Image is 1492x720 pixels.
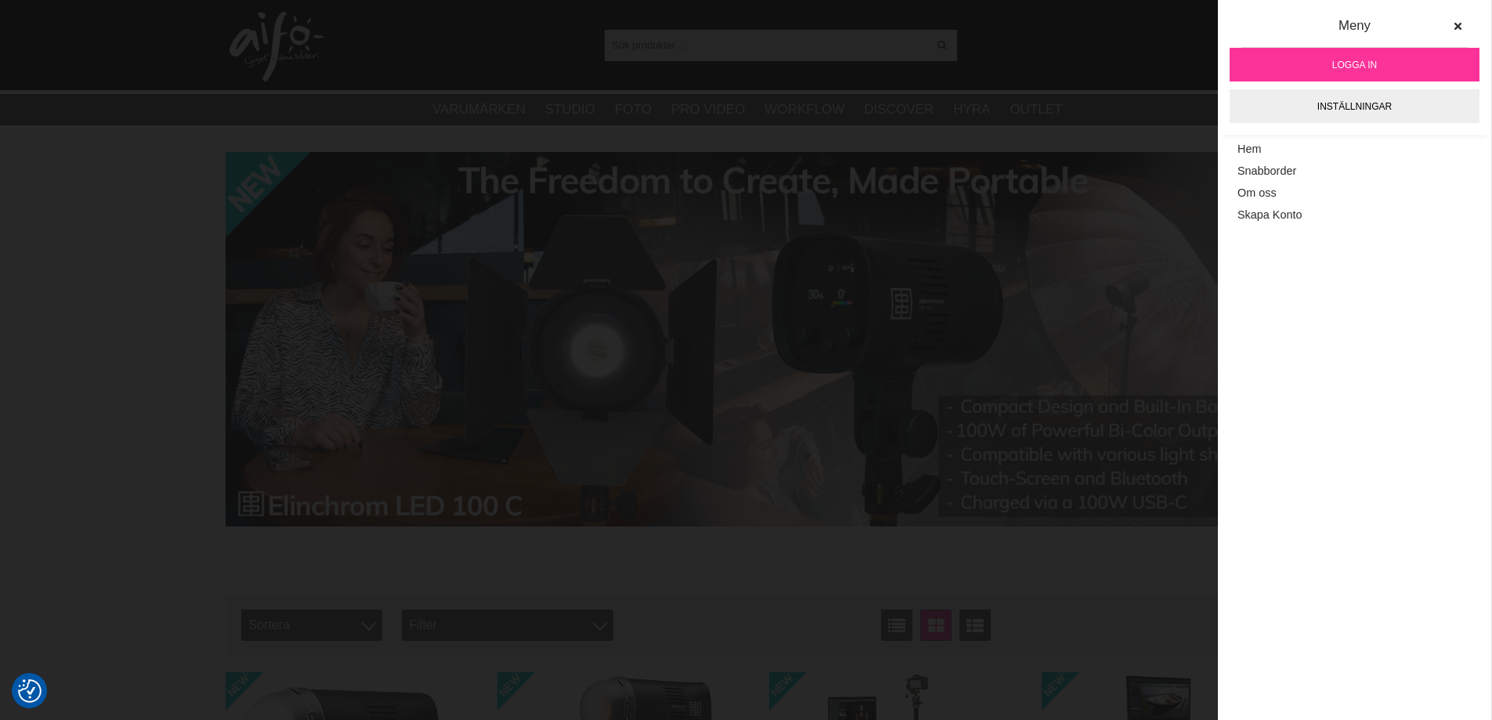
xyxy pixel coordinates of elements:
a: Logga in [1230,48,1479,81]
img: logo.png [229,12,323,82]
span: Logga in [1332,58,1377,72]
a: Varumärken [432,99,526,120]
a: Om oss [1237,183,1472,204]
a: Inställningar [1230,89,1479,123]
a: Snabborder [1237,161,1472,183]
a: Foto [615,99,652,120]
a: Hyra [953,99,990,120]
button: Samtyckesinställningar [18,677,42,705]
input: Sök produkter ... [605,33,928,56]
img: Revisit consent button [18,679,42,703]
a: Pro Video [671,99,745,120]
a: Utökad listvisning [959,610,991,641]
a: Listvisning [881,610,912,641]
a: Skapa Konto [1237,204,1472,226]
div: Filter [402,610,613,641]
a: Fönstervisning [920,610,952,641]
a: Workflow [764,99,844,120]
a: Discover [864,99,934,120]
span: Sortera [241,610,382,641]
div: Meny [1241,16,1468,48]
a: Hem [1237,139,1472,161]
a: Studio [545,99,595,120]
a: Outlet [1010,99,1062,120]
img: Annons:002 banner-elin-led100c11390x.jpg [226,152,1267,526]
